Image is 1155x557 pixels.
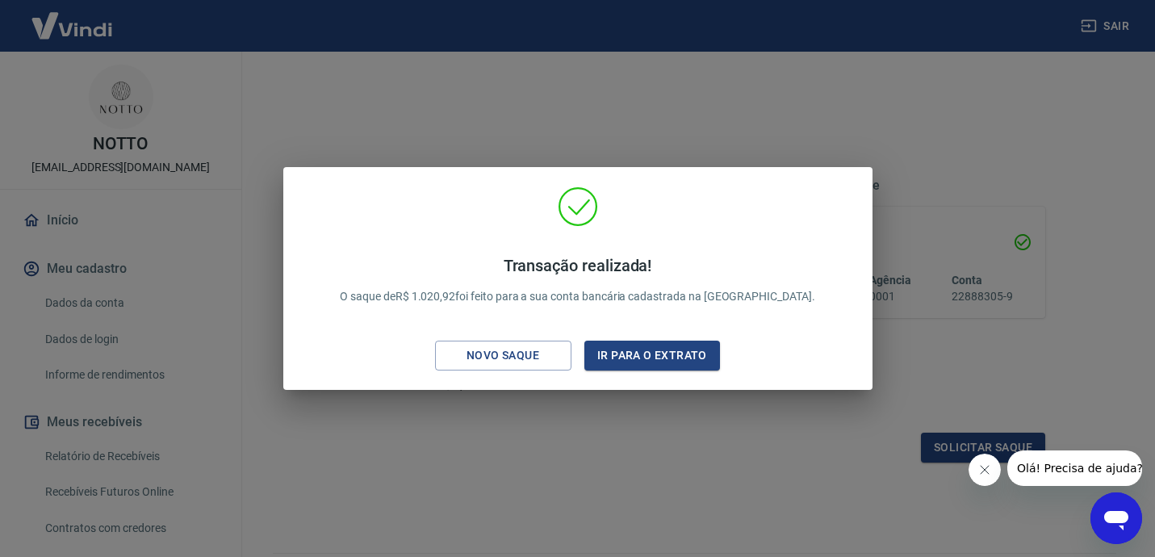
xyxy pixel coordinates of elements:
button: Ir para o extrato [584,341,721,371]
button: Novo saque [435,341,571,371]
p: O saque de R$ 1.020,92 foi feito para a sua conta bancária cadastrada na [GEOGRAPHIC_DATA]. [340,256,815,305]
span: Olá! Precisa de ajuda? [10,11,136,24]
iframe: Fechar mensagem [969,454,1001,486]
div: Novo saque [447,346,559,366]
h4: Transação realizada! [340,256,815,275]
iframe: Mensagem da empresa [1007,450,1142,486]
iframe: Botão para abrir a janela de mensagens [1090,492,1142,544]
